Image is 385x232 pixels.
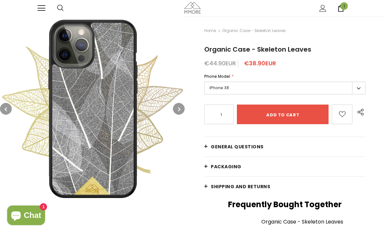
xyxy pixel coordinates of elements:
[204,27,216,35] a: Home
[340,2,348,10] span: 1
[204,59,236,67] span: €44.90EUR
[237,105,329,124] input: Add to cart
[204,74,230,79] span: Phone Model
[204,177,365,196] a: Shipping and returns
[244,59,276,67] span: €38.90EUR
[5,206,47,227] inbox-online-store-chat: Shopify online store chat
[337,5,344,12] a: 1
[211,143,264,150] span: General Questions
[211,183,270,190] span: Shipping and returns
[211,163,241,170] span: PACKAGING
[204,45,311,54] span: Organic Case - Skeleton Leaves
[204,157,365,176] a: PACKAGING
[204,82,365,94] label: iPhone XR
[184,2,201,13] img: MMORE Cases
[222,27,286,35] span: Organic Case - Skeleton Leaves
[204,137,365,157] a: General Questions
